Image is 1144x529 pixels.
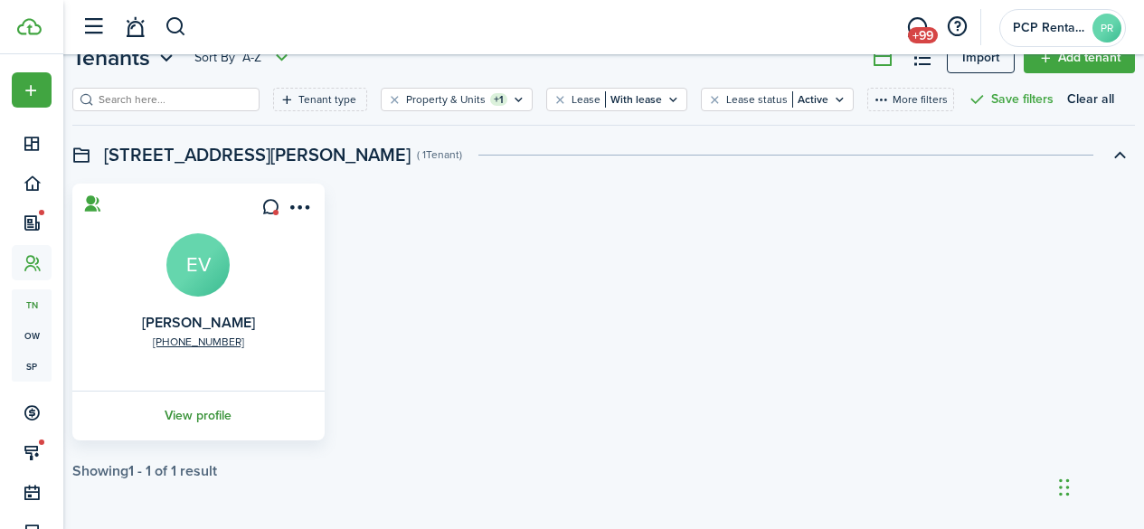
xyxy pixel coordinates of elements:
button: Tenants [72,42,178,74]
swimlane-subtitle: ( 1 Tenant ) [417,146,462,163]
button: Search [165,12,187,43]
button: Open menu [72,42,178,74]
a: Add tenant [1024,43,1135,73]
span: PCP Rental Division [1013,22,1085,34]
filter-tag-counter: +1 [490,93,507,106]
span: Tenants [72,42,150,74]
button: More filters [867,88,954,111]
div: Drag [1059,460,1070,515]
filter-tag: Open filter [701,88,854,111]
a: sp [12,351,52,382]
filter-tag-label: Tenant type [298,91,356,108]
filter-tag: Open filter [381,88,533,111]
button: Toggle accordion [1104,139,1135,170]
button: Save filters [968,88,1054,111]
button: Open menu [194,47,293,69]
iframe: Chat Widget [1054,442,1144,529]
filter-tag-value: With lease [605,91,662,108]
filter-tag: Open filter [546,88,687,111]
button: Open sidebar [76,10,110,44]
button: Clear all [1067,88,1114,111]
button: Open menu [12,72,52,108]
a: [PHONE_NUMBER] [153,334,244,350]
button: Open menu [285,198,314,222]
button: Sort byA-Z [194,47,293,69]
button: Clear filter [707,92,723,107]
pagination-page-total: 1 - 1 of 1 [128,460,176,481]
avatar-text: PR [1092,14,1121,43]
filter-tag-label: Lease [572,91,600,108]
filter-tag-label: Property & Units [406,91,486,108]
a: Import [947,43,1015,73]
input: Search here... [94,91,253,109]
a: Notifications [118,5,152,51]
swimlane-title: [STREET_ADDRESS][PERSON_NAME] [104,141,411,168]
filter-tag: Open filter [273,88,367,111]
a: [PERSON_NAME] [142,312,255,333]
button: Clear filter [553,92,568,107]
a: View profile [70,391,327,440]
span: A-Z [242,49,261,67]
a: EV [166,233,230,297]
div: Showing result [72,463,217,479]
button: Clear filter [387,92,402,107]
a: Messaging [900,5,934,51]
span: +99 [908,27,938,43]
filter-tag-label: Lease status [726,91,788,108]
span: Sort by [194,49,242,67]
tenant-list-swimlane-item: Toggle accordion [72,184,1135,479]
a: ow [12,320,52,351]
button: Open resource center [941,12,972,43]
img: TenantCloud [17,18,42,35]
filter-tag-value: Active [792,91,828,108]
a: tn [12,289,52,320]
